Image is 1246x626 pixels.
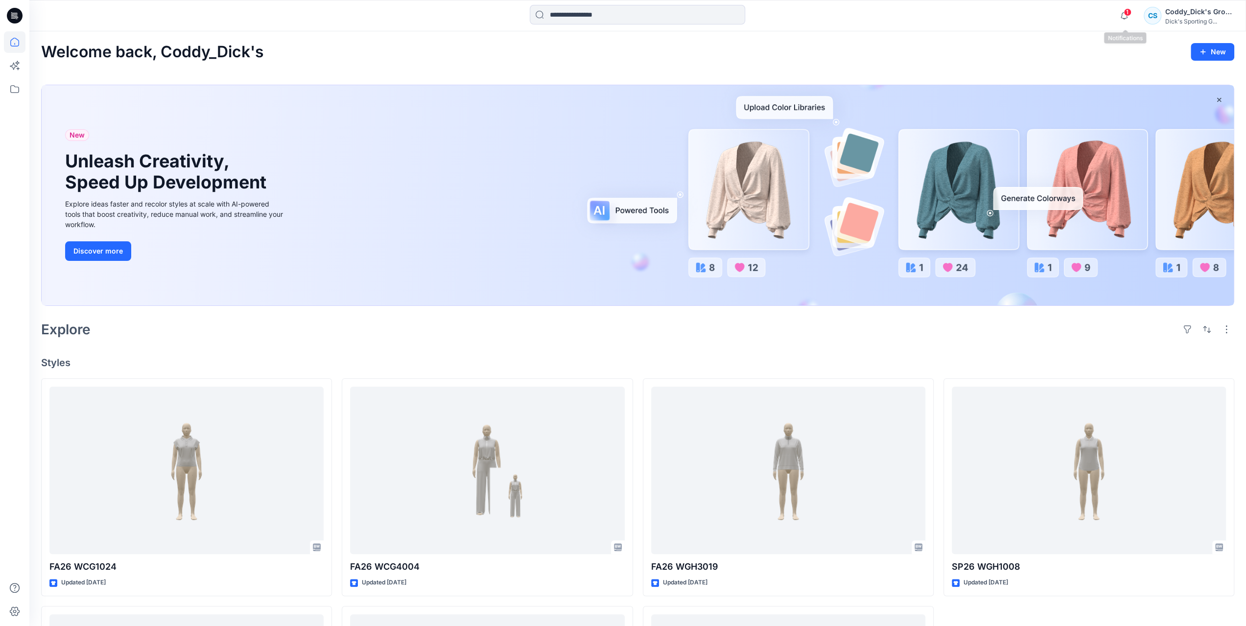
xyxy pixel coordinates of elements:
[1144,7,1161,24] div: CS
[1165,18,1234,25] div: Dick's Sporting G...
[350,387,624,555] a: FA26 WCG4004
[964,578,1008,588] p: Updated [DATE]
[350,560,624,574] p: FA26 WCG4004
[65,199,285,230] div: Explore ideas faster and recolor styles at scale with AI-powered tools that boost creativity, red...
[41,357,1234,369] h4: Styles
[41,322,91,337] h2: Explore
[651,387,925,555] a: FA26 WGH3019
[651,560,925,574] p: FA26 WGH3019
[49,387,324,555] a: FA26 WCG1024
[61,578,106,588] p: Updated [DATE]
[362,578,406,588] p: Updated [DATE]
[1191,43,1234,61] button: New
[65,241,285,261] a: Discover more
[70,129,85,141] span: New
[952,387,1226,555] a: SP26 WGH1008
[65,151,271,193] h1: Unleash Creativity, Speed Up Development
[1124,8,1131,16] span: 1
[49,560,324,574] p: FA26 WCG1024
[65,241,131,261] button: Discover more
[663,578,707,588] p: Updated [DATE]
[952,560,1226,574] p: SP26 WGH1008
[41,43,264,61] h2: Welcome back, Coddy_Dick's
[1165,6,1234,18] div: Coddy_Dick's Group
